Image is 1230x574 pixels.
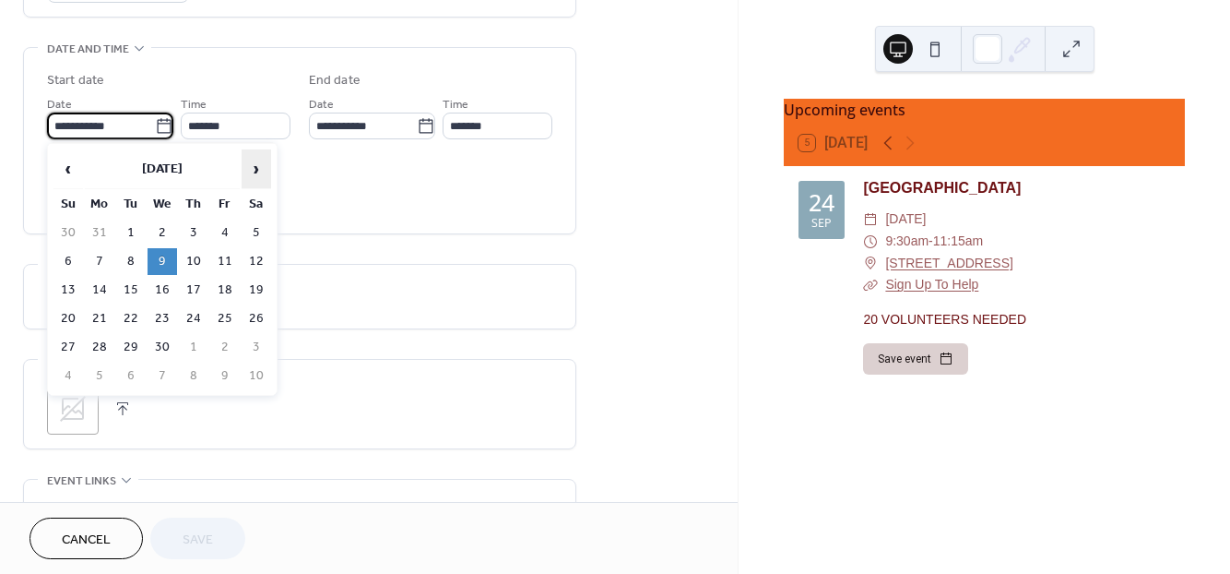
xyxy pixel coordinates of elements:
[863,231,878,253] div: ​
[62,531,111,550] span: Cancel
[85,248,114,275] td: 7
[53,363,83,389] td: 4
[210,191,240,218] th: Fr
[242,363,271,389] td: 10
[210,248,240,275] td: 11
[210,363,240,389] td: 9
[30,518,143,559] button: Cancel
[179,248,208,275] td: 10
[928,231,933,253] span: -
[863,209,878,231] div: ​
[242,150,270,187] span: ›
[85,305,114,332] td: 21
[116,191,146,218] th: Tu
[148,248,177,275] td: 9
[242,191,271,218] th: Sa
[885,231,928,253] span: 9:30am
[863,253,878,275] div: ​
[242,305,271,332] td: 26
[309,95,334,114] span: Date
[148,191,177,218] th: We
[179,363,208,389] td: 8
[85,220,114,246] td: 31
[181,95,207,114] span: Time
[863,310,1170,329] div: 20 VOLUNTEERS NEEDED
[116,305,146,332] td: 22
[443,95,468,114] span: Time
[885,277,978,292] a: Sign Up To Help
[85,277,114,304] td: 14
[179,305,208,332] td: 24
[179,334,208,361] td: 1
[210,334,240,361] td: 2
[863,274,878,296] div: ​
[85,363,114,389] td: 5
[85,149,240,189] th: [DATE]
[863,180,1021,196] a: [GEOGRAPHIC_DATA]
[809,191,834,214] div: 24
[116,277,146,304] td: 15
[242,277,271,304] td: 19
[47,71,104,90] div: Start date
[148,220,177,246] td: 2
[242,248,271,275] td: 12
[242,334,271,361] td: 3
[179,220,208,246] td: 3
[148,277,177,304] td: 16
[53,334,83,361] td: 27
[54,150,82,187] span: ‹
[116,220,146,246] td: 1
[53,305,83,332] td: 20
[85,334,114,361] td: 28
[53,191,83,218] th: Su
[148,334,177,361] td: 30
[210,220,240,246] td: 4
[242,220,271,246] td: 5
[116,363,146,389] td: 6
[47,95,72,114] span: Date
[47,40,129,59] span: Date and time
[784,99,1185,121] div: Upcoming events
[53,277,83,304] td: 13
[47,383,99,435] div: ;
[210,305,240,332] td: 25
[53,248,83,275] td: 6
[148,363,177,389] td: 7
[811,218,832,230] div: Sep
[210,277,240,304] td: 18
[85,191,114,218] th: Mo
[885,253,1012,275] a: [STREET_ADDRESS]
[309,71,361,90] div: End date
[179,191,208,218] th: Th
[53,220,83,246] td: 30
[179,277,208,304] td: 17
[148,305,177,332] td: 23
[47,472,116,491] span: Event links
[885,209,926,231] span: [DATE]
[863,343,968,375] button: Save event
[116,334,146,361] td: 29
[116,248,146,275] td: 8
[933,231,983,253] span: 11:15am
